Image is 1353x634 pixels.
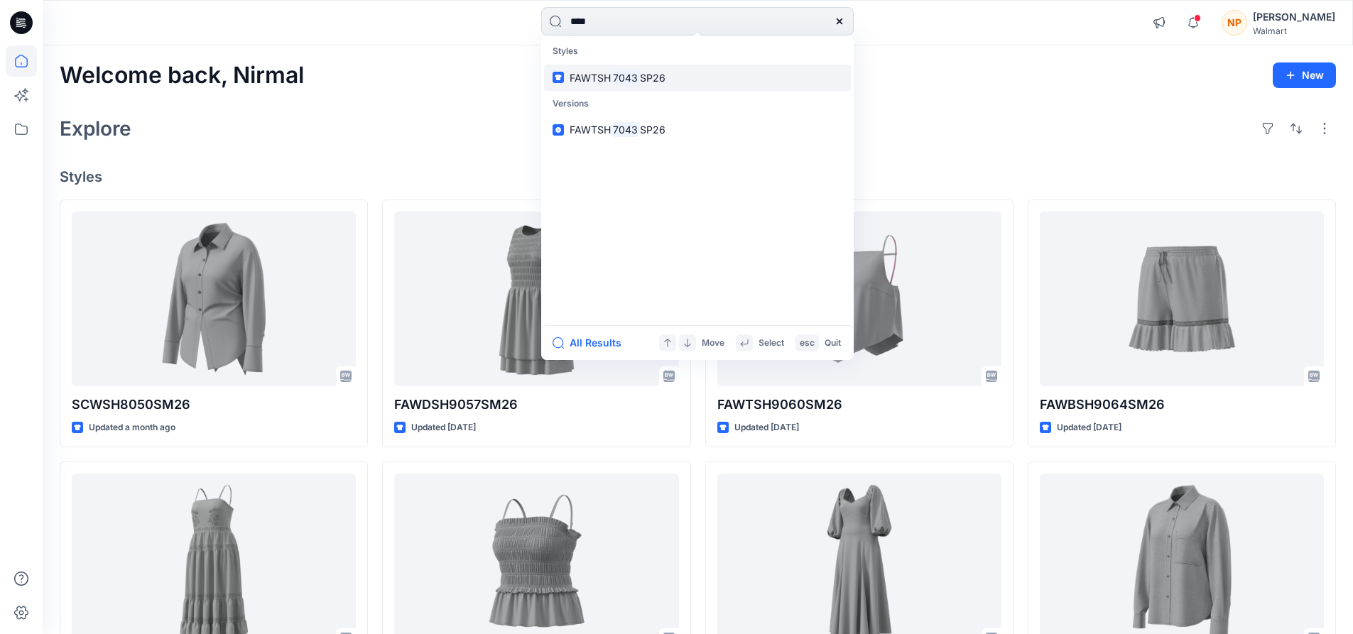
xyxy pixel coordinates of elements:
span: SP26 [640,124,665,136]
h2: Welcome back, Nirmal [60,62,304,89]
p: Updated [DATE] [411,420,476,435]
div: [PERSON_NAME] [1253,9,1335,26]
p: FAWDSH9057SM26 [394,395,678,415]
span: SP26 [640,72,665,84]
a: FAWDSH9057SM26 [394,212,678,387]
p: FAWTSH9060SM26 [717,395,1001,415]
span: FAWTSH [570,72,611,84]
p: FAWBSH9064SM26 [1040,395,1324,415]
div: NP [1222,10,1247,35]
a: FAWTSH7043SP26 [544,116,851,143]
p: Styles [544,38,851,65]
p: esc [800,336,815,351]
button: All Results [553,334,631,351]
p: Quit [825,336,841,351]
h4: Styles [60,168,1336,185]
p: SCWSH8050SM26 [72,395,356,415]
a: FAWTSH7043SP26 [544,65,851,91]
a: FAWBSH9064SM26 [1040,212,1324,387]
a: SCWSH8050SM26 [72,212,356,387]
h2: Explore [60,117,131,140]
mark: 7043 [611,70,640,86]
p: Move [702,336,724,351]
p: Updated a month ago [89,420,175,435]
p: Updated [DATE] [734,420,799,435]
div: Walmart [1253,26,1335,36]
a: FAWTSH9060SM26 [717,212,1001,387]
mark: 7043 [611,121,640,138]
p: Updated [DATE] [1057,420,1121,435]
p: Versions [544,91,851,117]
p: Select [759,336,784,351]
button: New [1273,62,1336,88]
span: FAWTSH [570,124,611,136]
